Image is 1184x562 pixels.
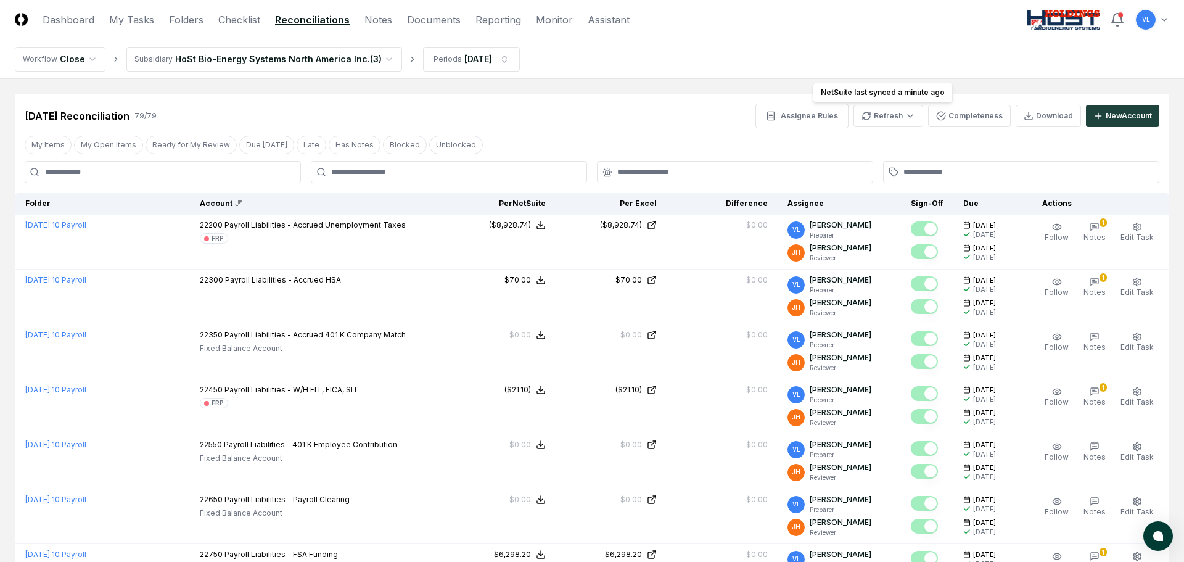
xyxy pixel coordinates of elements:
p: [PERSON_NAME] [810,407,871,418]
span: [DATE] [973,440,996,450]
span: 22200 [200,220,223,229]
div: [DATE] [973,253,996,262]
span: Payroll Liabilities - FSA Funding [224,550,338,559]
button: NewAccount [1086,105,1159,127]
div: 1 [1100,218,1107,227]
div: $0.00 [746,275,768,286]
div: FRP [212,234,224,243]
span: [DATE] : [25,550,52,559]
div: [DATE] [973,450,996,459]
span: Payroll Liabilities - 401 K Employee Contribution [224,440,397,449]
span: Notes [1083,507,1106,516]
div: 1 [1100,548,1107,556]
div: 79 / 79 [134,110,157,122]
div: $70.00 [504,275,531,286]
p: Preparer [810,395,871,405]
button: Mark complete [911,519,938,534]
div: $70.00 [615,275,642,286]
img: Logo [15,13,28,26]
button: Follow [1042,275,1071,300]
span: [DATE] : [25,440,52,449]
p: Preparer [810,341,871,350]
span: JH [792,523,800,532]
span: [DATE] [973,299,996,308]
a: [DATE]:10 Payroll [25,495,86,504]
button: 1Notes [1081,275,1108,300]
span: Payroll Liabilities - W/H FIT, FICA, SIT [224,385,358,394]
div: New Account [1106,110,1152,122]
button: Notes [1081,494,1108,520]
span: [DATE] [973,495,996,505]
div: ($8,928.74) [489,220,531,231]
a: [DATE]:10 Payroll [25,550,86,559]
button: ($21.10) [504,384,546,395]
th: Assignee [778,193,901,215]
div: $0.00 [509,439,531,450]
a: Dashboard [43,12,94,27]
div: [DATE] [973,418,996,427]
p: [PERSON_NAME] [810,494,871,505]
span: Follow [1045,342,1069,352]
button: Edit Task [1118,384,1156,410]
div: Workflow [23,54,57,65]
div: [DATE] [973,505,996,514]
div: $0.00 [746,494,768,505]
button: Notes [1081,439,1108,465]
a: $70.00 [565,275,657,286]
div: $0.00 [746,384,768,395]
div: [DATE] Reconciliation [25,109,129,123]
p: [PERSON_NAME] [810,220,871,231]
a: Reconciliations [275,12,350,27]
span: 22550 [200,440,222,449]
a: Monitor [536,12,573,27]
button: Mark complete [911,299,938,314]
a: ($8,928.74) [565,220,657,231]
a: [DATE]:10 Payroll [25,220,86,229]
th: Sign-Off [901,193,953,215]
button: Follow [1042,220,1071,246]
button: Late [297,136,326,154]
span: [DATE] : [25,385,52,394]
span: [DATE] : [25,275,52,284]
p: [PERSON_NAME] [810,352,871,363]
div: $0.00 [746,549,768,560]
span: [DATE] : [25,495,52,504]
div: Periods [434,54,462,65]
button: Assignee Rules [755,104,849,128]
span: Payroll Liabilities - Accrued Unemployment Taxes [224,220,406,229]
p: [PERSON_NAME] [810,384,871,395]
div: FRP [212,399,224,408]
div: $0.00 [620,439,642,450]
button: 1Notes [1081,220,1108,246]
span: Follow [1045,397,1069,407]
p: Fixed Balance Account [200,508,350,519]
div: NetSuite last synced a minute ago [813,83,953,102]
p: Preparer [810,231,871,240]
span: [DATE] [973,221,996,230]
button: Due Today [239,136,294,154]
button: Follow [1042,439,1071,465]
th: Difference [667,193,778,215]
span: [DATE] [973,518,996,527]
button: Completeness [928,105,1011,127]
span: Edit Task [1120,342,1154,352]
div: [DATE] [973,395,996,404]
div: ($21.10) [504,384,531,395]
a: Documents [407,12,461,27]
span: [DATE] : [25,330,52,339]
a: Checklist [218,12,260,27]
button: Ready for My Review [146,136,237,154]
span: VL [792,445,800,454]
span: [DATE] [973,463,996,473]
span: 22650 [200,495,223,504]
button: Refresh [853,105,923,127]
a: ($21.10) [565,384,657,395]
div: $0.00 [746,220,768,231]
p: Reviewer [810,363,871,373]
button: Notes [1081,329,1108,355]
p: Fixed Balance Account [200,343,406,354]
div: Due [963,198,1013,209]
div: $0.00 [746,329,768,341]
p: [PERSON_NAME] [810,517,871,528]
span: Edit Task [1120,397,1154,407]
